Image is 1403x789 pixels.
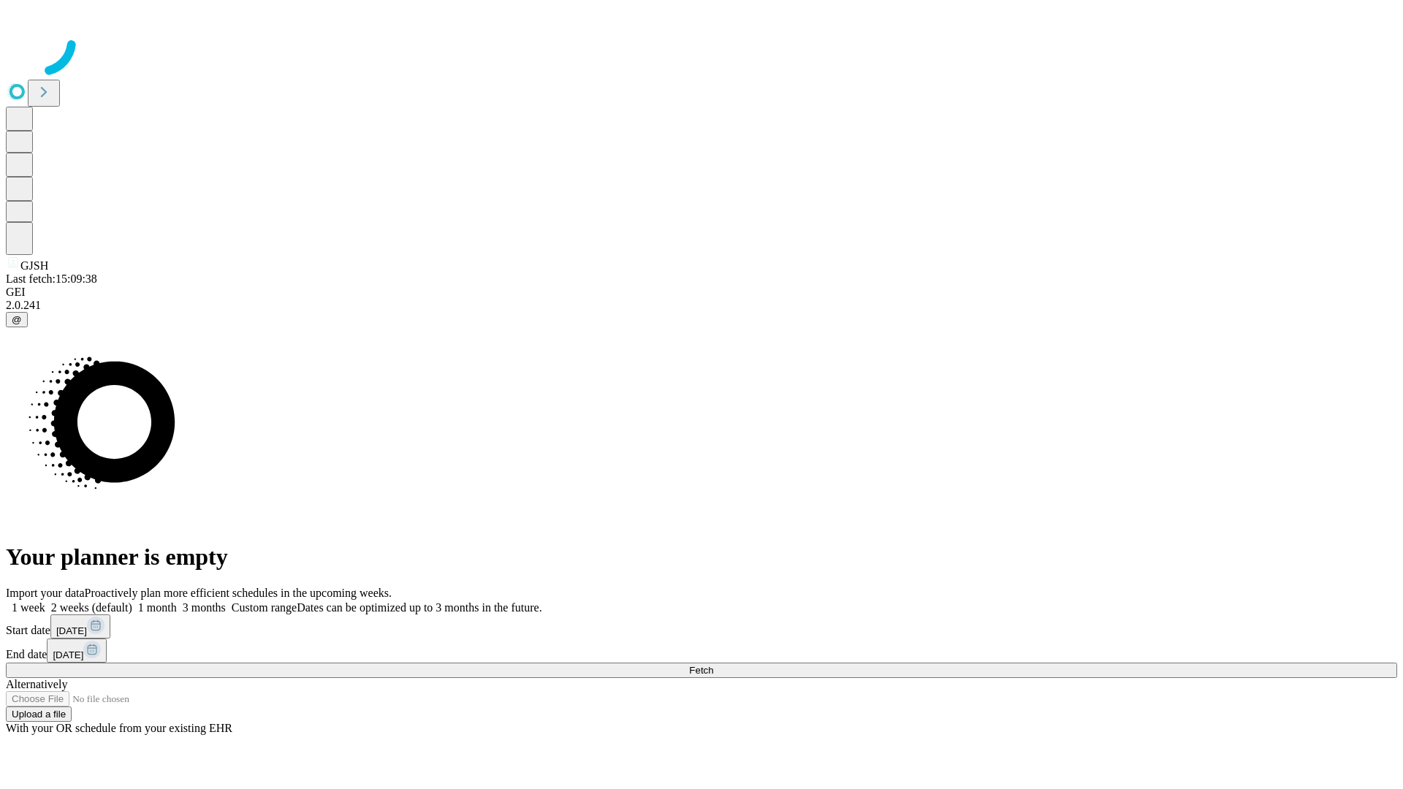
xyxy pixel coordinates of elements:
[183,601,226,614] span: 3 months
[53,649,83,660] span: [DATE]
[6,544,1397,571] h1: Your planner is empty
[232,601,297,614] span: Custom range
[50,614,110,639] button: [DATE]
[6,639,1397,663] div: End date
[6,312,28,327] button: @
[12,601,45,614] span: 1 week
[6,706,72,722] button: Upload a file
[6,614,1397,639] div: Start date
[20,259,48,272] span: GJSH
[12,314,22,325] span: @
[6,272,97,285] span: Last fetch: 15:09:38
[6,678,67,690] span: Alternatively
[51,601,132,614] span: 2 weeks (default)
[6,587,85,599] span: Import your data
[138,601,177,614] span: 1 month
[85,587,392,599] span: Proactively plan more efficient schedules in the upcoming weeks.
[6,286,1397,299] div: GEI
[6,299,1397,312] div: 2.0.241
[47,639,107,663] button: [DATE]
[6,722,232,734] span: With your OR schedule from your existing EHR
[56,625,87,636] span: [DATE]
[689,665,713,676] span: Fetch
[297,601,541,614] span: Dates can be optimized up to 3 months in the future.
[6,663,1397,678] button: Fetch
